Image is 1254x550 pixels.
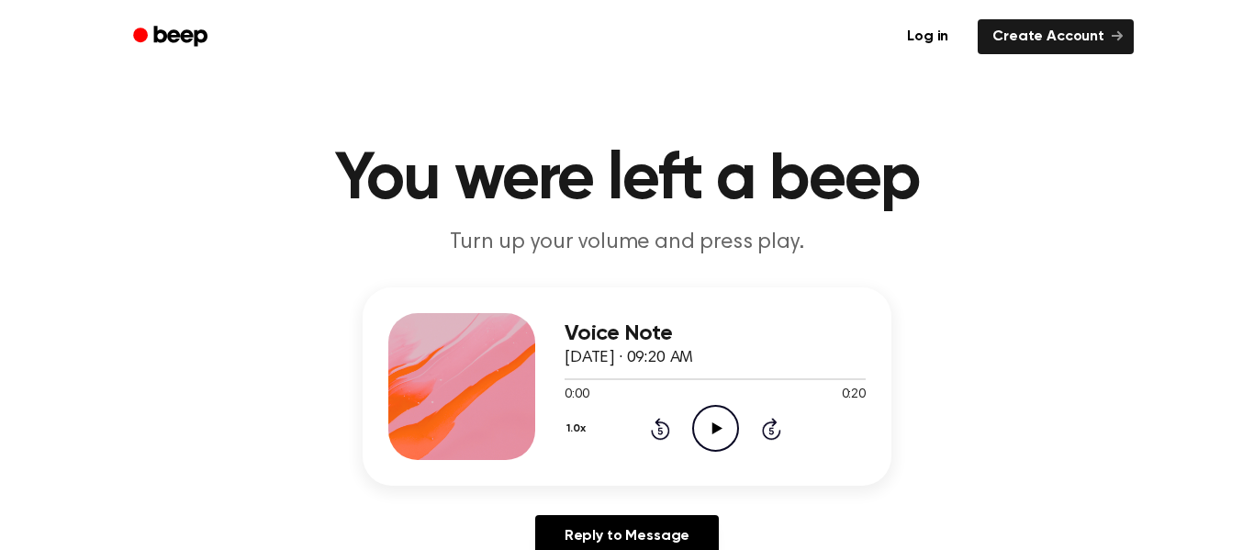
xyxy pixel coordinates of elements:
span: 0:00 [565,386,588,405]
p: Turn up your volume and press play. [274,228,980,258]
h3: Voice Note [565,321,866,346]
a: Log in [889,16,967,58]
a: Create Account [978,19,1134,54]
span: [DATE] · 09:20 AM [565,350,693,366]
button: 1.0x [565,413,592,444]
span: 0:20 [842,386,866,405]
a: Beep [120,19,224,55]
h1: You were left a beep [157,147,1097,213]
